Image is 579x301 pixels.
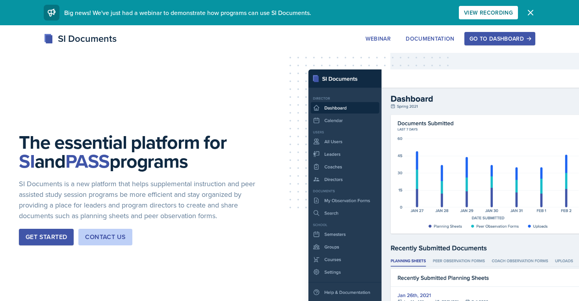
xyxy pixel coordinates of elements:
div: Webinar [366,36,391,42]
button: Contact Us [78,229,132,245]
div: Contact Us [85,232,126,242]
button: Go to Dashboard [464,32,535,45]
button: Get Started [19,229,74,245]
div: Documentation [406,36,455,42]
button: View Recording [459,6,518,19]
span: Big news! We've just had a webinar to demonstrate how programs can use SI Documents. [64,8,311,17]
div: Go to Dashboard [470,36,530,42]
button: Webinar [360,32,396,45]
div: Get Started [26,232,67,242]
div: SI Documents [44,32,117,46]
button: Documentation [401,32,460,45]
div: View Recording [464,9,513,16]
